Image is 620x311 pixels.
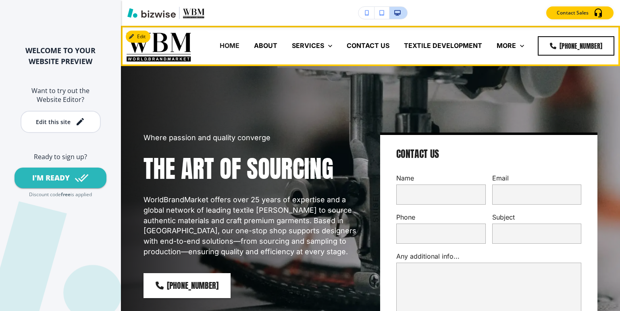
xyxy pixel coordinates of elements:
p: Contact Sales [557,9,589,17]
p: Discount code [29,191,61,198]
img: WorldBrandMarket [127,29,193,62]
button: Edit [126,31,150,43]
p: HOME [220,41,239,50]
button: I'M READY [15,168,106,188]
p: Phone [396,213,486,222]
a: [PHONE_NUMBER] [144,273,231,298]
p: MORE [497,41,516,50]
p: Any additional info... [396,252,581,261]
p: free [61,191,71,198]
div: Edit this site [36,119,71,125]
p: Subject [492,213,582,222]
p: SERVICES [292,41,324,50]
p: Where passion and quality converge [144,133,361,143]
h6: Ready to sign up? [13,152,108,161]
p: Name [396,174,486,183]
p: CONTACT US [347,41,389,50]
img: Bizwise Logo [127,8,176,18]
h4: Contact Us [396,148,439,161]
p: TEXTILE DEVELOPMENT [404,41,482,50]
button: Contact Sales [546,6,614,19]
button: Edit this site [21,111,101,133]
p: ABOUT [254,41,277,50]
img: Your Logo [183,7,205,19]
p: THE ART OF SOURCING [144,153,361,185]
h2: WELCOME TO YOUR WEBSITE PREVIEW [13,45,108,67]
h6: Want to try out the Website Editor? [13,86,108,104]
p: Email [492,174,582,183]
a: [PHONE_NUMBER] [538,36,614,56]
div: I'M READY [32,173,70,183]
p: WorldBrandMarket offers over 25 years of expertise and a global network of leading textile [PERSO... [144,195,361,257]
p: is applied [71,191,92,198]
